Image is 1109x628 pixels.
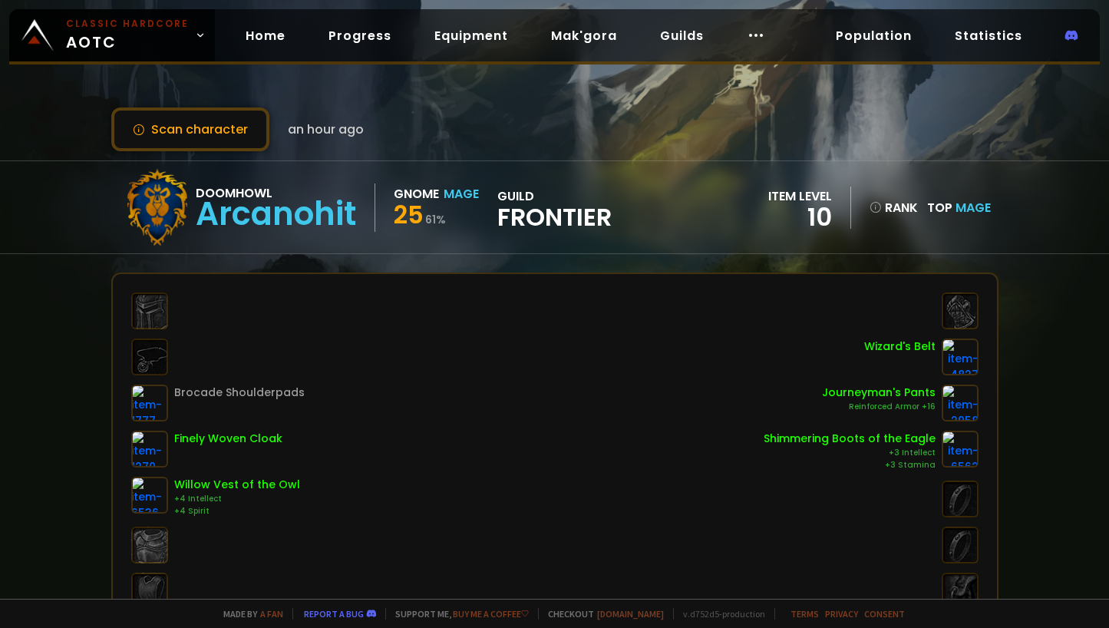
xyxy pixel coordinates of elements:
div: +3 Intellect [764,447,936,459]
a: Equipment [422,20,520,51]
a: Guilds [648,20,716,51]
a: Statistics [942,20,1035,51]
span: Made by [214,608,283,620]
div: 10 [768,206,832,229]
a: Buy me a coffee [453,608,529,620]
div: guild [497,187,612,229]
a: Classic HardcoreAOTC [9,9,215,61]
div: Finely Woven Cloak [174,431,282,447]
small: 61 % [425,212,446,227]
div: +4 Intellect [174,493,300,505]
div: Wizard's Belt [864,339,936,355]
img: item-6562 [942,431,979,468]
img: item-2958 [942,385,979,421]
small: Classic Hardcore [66,17,189,31]
span: an hour ago [288,120,364,139]
div: rank [870,198,918,217]
a: Terms [790,608,819,620]
span: v. d752d5 - production [673,608,765,620]
div: Reinforced Armor +16 [822,401,936,413]
a: Population [823,20,924,51]
a: Progress [316,20,404,51]
div: Top [927,198,991,217]
span: 25 [394,197,424,232]
div: Gnome [394,184,439,203]
div: Arcanohit [196,203,356,226]
a: Privacy [825,608,858,620]
a: Home [233,20,298,51]
div: Doomhowl [196,183,356,203]
div: Journeyman's Pants [822,385,936,401]
img: item-4827 [942,339,979,375]
span: Mage [956,199,991,216]
div: +3 Stamina [764,459,936,471]
a: Mak'gora [539,20,629,51]
span: Support me, [385,608,529,620]
button: Scan character [111,107,269,151]
div: Mage [444,184,479,203]
span: AOTC [66,17,189,54]
img: item-1270 [131,431,168,468]
a: Report a bug [304,608,364,620]
span: Frontier [497,206,612,229]
div: Shimmering Boots of the Eagle [764,431,936,447]
a: a fan [260,608,283,620]
div: +4 Spirit [174,505,300,517]
div: Brocade Shoulderpads [174,385,305,401]
a: [DOMAIN_NAME] [597,608,664,620]
span: Checkout [538,608,664,620]
a: Consent [864,608,905,620]
div: item level [768,187,832,206]
div: Willow Vest of the Owl [174,477,300,493]
img: item-1777 [131,385,168,421]
img: item-6536 [131,477,168,514]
